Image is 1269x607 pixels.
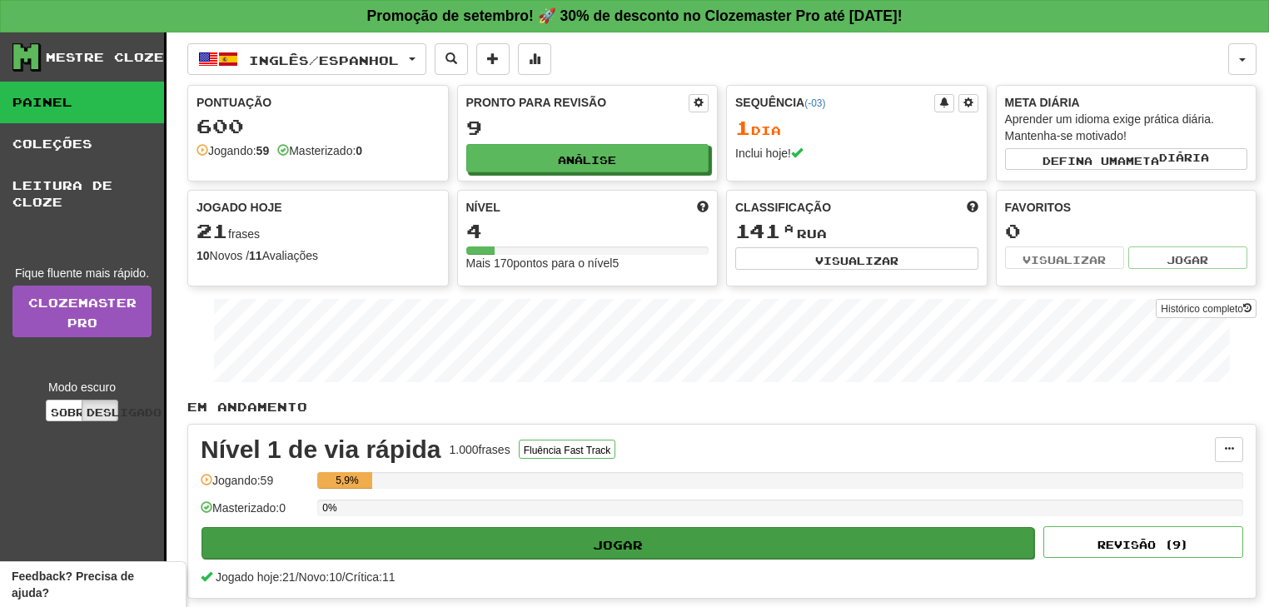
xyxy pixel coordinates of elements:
button: Fluência Fast Track [519,440,616,459]
font: Jogado hoje [197,201,282,214]
font: 9 [466,116,482,139]
font: 11 [249,249,262,262]
font: Clozemaster [28,296,137,310]
font: Crítica: [346,570,382,584]
span: Abrir widget de feedback [12,568,174,601]
font: Novo: [299,570,330,584]
font: 0 [356,144,362,157]
font: Visualizar [815,255,898,266]
font: Jogar [1167,254,1208,266]
font: dia [751,123,781,137]
font: Visualizar [1023,254,1106,266]
font: 600 [197,114,244,137]
font: Inclui hoje! [735,147,791,160]
font: Inglês [249,52,309,67]
font: Aprender um idioma exige prática diária. Mantenha-se motivado! [1005,112,1214,142]
font: 11 [382,570,396,584]
font: rua [797,226,827,241]
font: pontos para o nível [513,256,612,270]
font: Promoção de setembro! 🚀 30% de desconto no Clozemaster Pro até [DATE]! [366,7,902,24]
font: 5,9% [336,475,358,486]
a: ) [822,97,825,109]
font: Pro [67,316,97,330]
font: Desligado [87,406,162,418]
font: Fique fluente mais rápido. [15,266,149,280]
span: Marque mais pontos para subir de nível [697,199,709,216]
font: / [342,570,346,584]
font: 0 [1005,219,1021,242]
a: ClozemasterPro [12,286,152,337]
font: 21 [197,219,228,242]
font: 0 [279,501,286,515]
font: 0% [322,502,336,514]
font: Painel [12,95,72,109]
font: ) [1181,539,1189,550]
button: Inglês/Espanhol [187,43,426,75]
font: Jogando: [208,144,256,157]
font: Masterizado: [212,501,279,515]
font: 5 [612,256,619,270]
button: Defina umametadiária [1005,148,1248,170]
font: Masterizado: [289,144,356,157]
font: 1 [735,116,751,139]
font: Nível 1 de via rápida [201,435,440,463]
font: frases [228,227,260,241]
font: Coleções [12,137,92,151]
font: / [296,570,299,584]
font: diária [1159,152,1209,163]
font: Defina uma [1043,155,1126,167]
font: Espanhol [319,52,399,67]
font: 141ª [735,219,797,242]
button: Jogar [1128,246,1247,268]
font: Classificação [735,201,831,214]
button: Mais estatísticas [518,43,551,75]
font: Sobre [51,406,92,418]
font: Jogar [593,537,643,551]
font: 1.000 [449,443,478,456]
button: Frases de pesquisa [435,43,468,75]
font: Favoritos [1005,201,1072,214]
font: Jogando: [212,474,261,487]
font: Análise [558,154,616,166]
button: Visualizar [1005,246,1124,268]
font: Modo escuro [48,381,116,394]
font: Mais 170 [466,256,514,270]
font: 10 [197,249,210,262]
span: Esta semana em pontos, UTC [967,199,978,216]
font: Em andamento [187,400,307,414]
font: Feedback? Precisa de ajuda? [12,570,134,600]
font: Histórico completo [1161,303,1243,315]
font: Leitura de Cloze [12,178,112,209]
font: meta [1126,155,1159,167]
button: Jogar [202,527,1034,559]
button: Revisão (9) [1043,526,1243,558]
font: Jogado hoje: [216,570,282,584]
font: 59 [261,474,274,487]
font: Sequência [735,96,804,109]
button: Visualizar [735,247,978,269]
font: Meta diária [1005,96,1080,109]
button: Histórico completo [1156,299,1257,318]
font: Pronto para revisão [466,96,607,109]
font: Avaliações [262,249,318,262]
font: Revisão ( [1097,539,1172,550]
button: Desligado [82,400,118,421]
font: Pontuação [197,96,271,109]
font: Mestre Cloze [46,50,164,64]
font: Fluência Fast Track [524,444,611,455]
font: frases [479,443,510,456]
font: 9 [1172,539,1181,550]
button: Sobre [46,400,82,421]
font: / [309,52,319,67]
font: Nível [466,201,500,214]
font: 10 [329,570,342,584]
font: 59 [256,144,270,157]
font: 4 [466,219,482,242]
button: Adicionar frase à coleção [476,43,510,75]
font: 21 [282,570,296,584]
a: -03 [808,97,822,109]
a: ( [804,97,808,109]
